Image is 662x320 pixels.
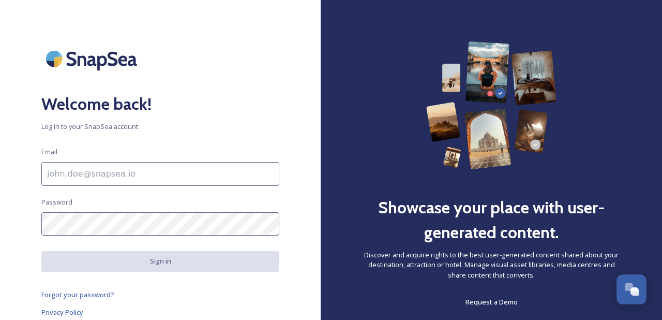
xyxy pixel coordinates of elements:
img: 63b42ca75bacad526042e722_Group%20154-p-800.png [426,41,556,169]
input: john.doe@snapsea.io [41,162,279,186]
a: Request a Demo [465,296,518,308]
a: Forgot your password? [41,288,279,301]
span: Log in to your SnapSea account [41,122,279,132]
span: Forgot your password? [41,290,114,299]
span: Email [41,147,57,157]
span: Password [41,197,72,207]
span: Privacy Policy [41,308,83,317]
span: Request a Demo [465,297,518,307]
span: Discover and acquire rights to the best user-generated content shared about your destination, att... [362,250,621,280]
img: SnapSea Logo [41,41,145,76]
button: Sign in [41,251,279,271]
button: Open Chat [616,274,646,304]
h2: Showcase your place with user-generated content. [362,195,621,245]
h2: Welcome back! [41,92,279,117]
a: Privacy Policy [41,306,279,318]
